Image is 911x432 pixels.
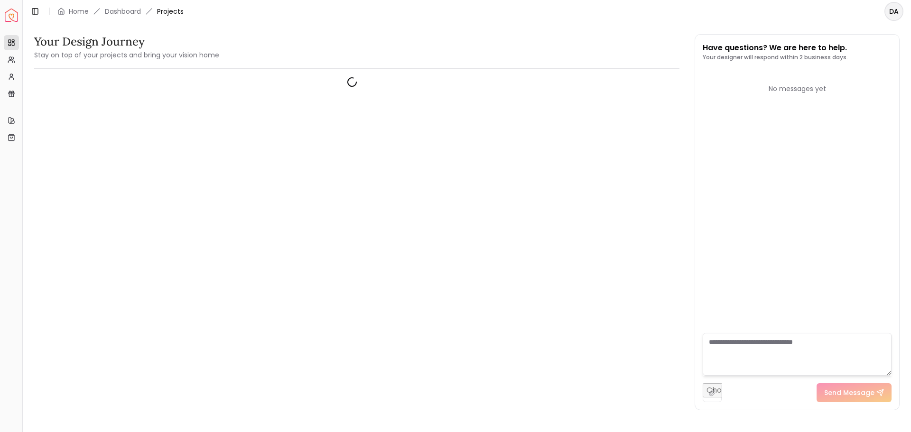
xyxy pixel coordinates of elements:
[34,50,219,60] small: Stay on top of your projects and bring your vision home
[5,9,18,22] img: Spacejoy Logo
[5,9,18,22] a: Spacejoy
[703,42,848,54] p: Have questions? We are here to help.
[885,3,902,20] span: DA
[57,7,184,16] nav: breadcrumb
[703,54,848,61] p: Your designer will respond within 2 business days.
[703,84,892,93] div: No messages yet
[69,7,89,16] a: Home
[34,34,219,49] h3: Your Design Journey
[105,7,141,16] a: Dashboard
[157,7,184,16] span: Projects
[884,2,903,21] button: DA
